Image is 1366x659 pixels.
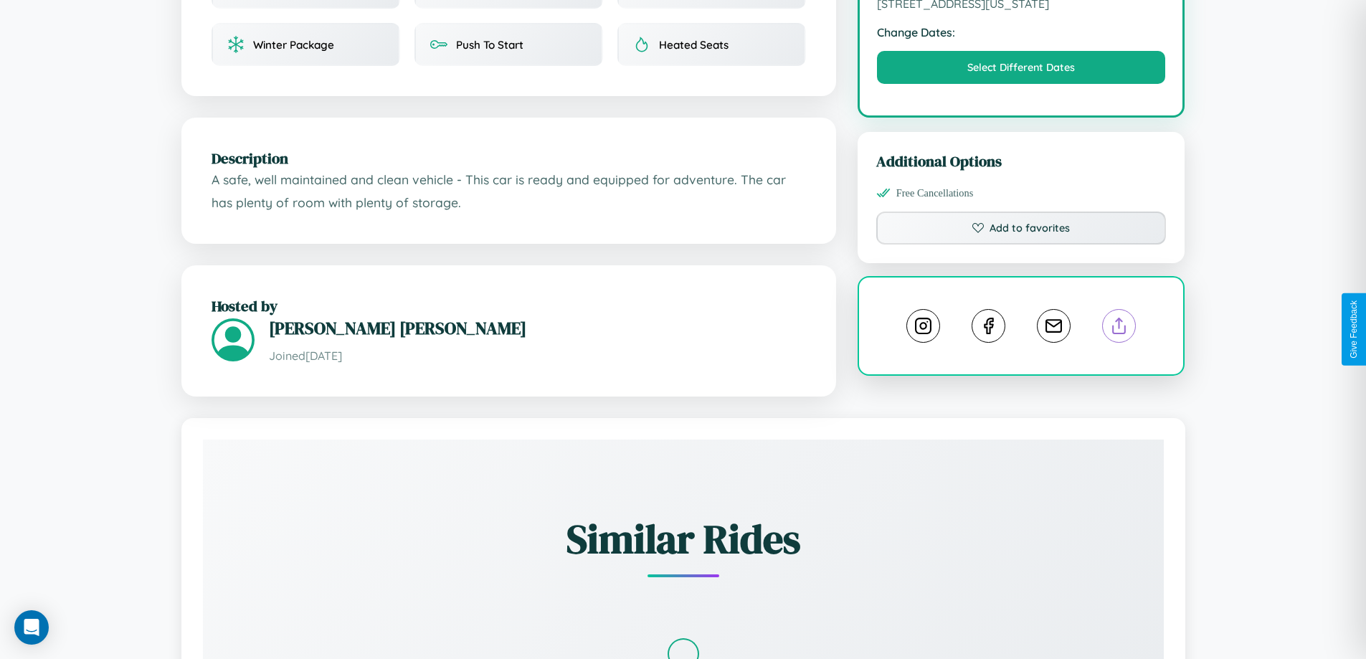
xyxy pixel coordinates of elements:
[1349,300,1359,359] div: Give Feedback
[269,316,806,340] h3: [PERSON_NAME] [PERSON_NAME]
[659,38,729,52] span: Heated Seats
[877,25,1166,39] strong: Change Dates:
[14,610,49,645] div: Open Intercom Messenger
[896,187,974,199] span: Free Cancellations
[253,38,334,52] span: Winter Package
[212,295,806,316] h2: Hosted by
[212,148,806,169] h2: Description
[877,51,1166,84] button: Select Different Dates
[456,38,523,52] span: Push To Start
[269,346,806,366] p: Joined [DATE]
[876,151,1167,171] h3: Additional Options
[253,511,1114,566] h2: Similar Rides
[876,212,1167,245] button: Add to favorites
[212,169,806,214] p: A safe, well maintained and clean vehicle - This car is ready and equipped for adventure. The car...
